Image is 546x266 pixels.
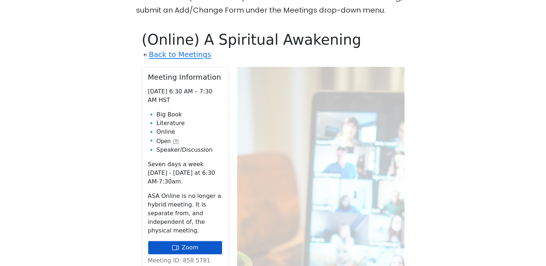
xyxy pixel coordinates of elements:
[157,146,222,154] li: Speaker/Discussion
[148,160,222,186] p: Seven days a week [DATE] - [DATE] at 6:30 AM-7:30am.
[157,119,222,128] li: Literature
[157,128,222,136] li: Online
[157,137,171,146] span: Open
[142,31,405,48] h1: (Online) A Spiritual Awakening
[148,73,222,81] h2: Meeting Information
[157,137,178,146] button: Open
[148,192,222,235] p: ASA Online is no longer a hybrid meeting. It is separate from, and independent of, the physical m...
[157,110,222,119] li: Big Book
[148,87,222,105] p: [DATE] 6:30 AM – 7:30 AM HST
[149,48,211,61] a: Back to Meetings
[148,241,222,254] a: Zoom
